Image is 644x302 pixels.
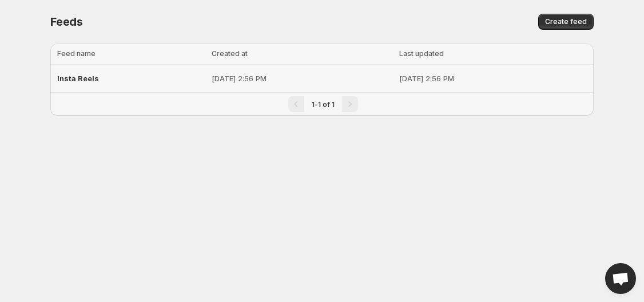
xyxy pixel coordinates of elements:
nav: Pagination [50,92,594,116]
span: Created at [212,49,248,58]
span: 1-1 of 1 [312,100,335,109]
p: [DATE] 2:56 PM [212,73,392,84]
div: Open chat [605,263,636,294]
span: Last updated [399,49,444,58]
span: Insta Reels [57,74,99,83]
button: Create feed [538,14,594,30]
span: Create feed [545,17,587,26]
p: [DATE] 2:56 PM [399,73,587,84]
span: Feed name [57,49,96,58]
span: Feeds [50,15,83,29]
